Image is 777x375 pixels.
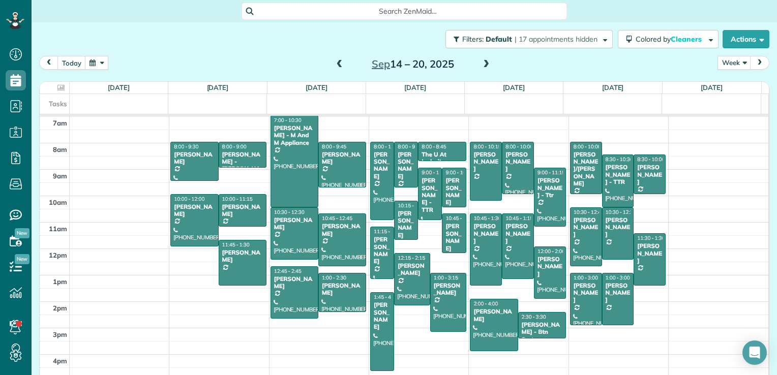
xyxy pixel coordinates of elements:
[637,156,665,163] span: 8:30 - 10:00
[515,35,597,44] span: | 17 appointments hidden
[574,274,598,281] span: 1:00 - 3:00
[473,151,499,173] div: [PERSON_NAME]
[373,301,391,331] div: [PERSON_NAME]
[486,35,513,44] span: Default
[473,223,499,244] div: [PERSON_NAME]
[573,282,599,304] div: [PERSON_NAME]
[321,151,363,166] div: [PERSON_NAME]
[397,151,415,180] div: [PERSON_NAME]
[39,56,58,70] button: prev
[274,124,315,146] div: [PERSON_NAME] - M And M Appliance
[108,83,130,91] a: [DATE]
[49,198,67,206] span: 10am
[322,274,346,281] span: 1:00 - 2:30
[505,143,533,150] span: 8:00 - 10:00
[701,83,723,91] a: [DATE]
[173,203,215,218] div: [PERSON_NAME]
[222,196,253,202] span: 10:00 - 11:15
[637,235,665,241] span: 11:30 - 1:30
[537,248,565,255] span: 12:00 - 2:00
[537,256,563,277] div: [PERSON_NAME]
[322,215,352,222] span: 10:45 - 12:45
[434,274,458,281] span: 1:00 - 3:15
[173,151,215,166] div: [PERSON_NAME]
[503,83,525,91] a: [DATE]
[53,357,67,365] span: 4pm
[404,83,426,91] a: [DATE]
[398,202,428,209] span: 10:15 - 11:45
[606,209,636,215] span: 10:30 - 12:30
[321,223,363,237] div: [PERSON_NAME]
[636,35,705,44] span: Colored by
[398,255,425,261] span: 12:15 - 2:15
[602,83,624,91] a: [DATE]
[374,228,401,235] span: 11:15 - 1:15
[374,294,398,300] span: 1:45 - 4:45
[637,164,663,185] div: [PERSON_NAME]
[473,215,501,222] span: 10:45 - 1:30
[445,169,473,176] span: 9:00 - 10:30
[422,169,449,176] span: 9:00 - 11:00
[222,241,250,248] span: 11:45 - 1:30
[537,177,563,199] div: [PERSON_NAME] - Ttr
[274,216,315,231] div: [PERSON_NAME]
[49,225,67,233] span: 11am
[750,56,769,70] button: next
[537,169,565,176] span: 9:00 - 11:15
[397,262,427,277] div: [PERSON_NAME]
[53,145,67,153] span: 8am
[440,30,613,48] a: Filters: Default | 17 appointments hidden
[606,156,633,163] span: 8:30 - 10:30
[606,274,630,281] span: 1:00 - 3:00
[505,151,531,173] div: [PERSON_NAME]
[349,58,476,70] h2: 14 – 20, 2025
[473,143,501,150] span: 8:00 - 10:15
[321,282,363,297] div: [PERSON_NAME]
[53,277,67,286] span: 1pm
[306,83,327,91] a: [DATE]
[573,216,599,238] div: [PERSON_NAME]
[445,177,463,206] div: [PERSON_NAME]
[521,321,563,343] div: [PERSON_NAME] - Btn Systems
[373,151,391,180] div: [PERSON_NAME]
[433,282,463,297] div: [PERSON_NAME]
[373,236,391,265] div: [PERSON_NAME]
[53,330,67,338] span: 3pm
[462,35,484,44] span: Filters:
[53,119,67,127] span: 7am
[53,304,67,312] span: 2pm
[605,216,631,238] div: [PERSON_NAME]
[473,300,498,307] span: 2:00 - 4:00
[422,143,446,150] span: 8:00 - 8:45
[222,203,263,218] div: [PERSON_NAME]
[15,228,29,238] span: New
[174,196,204,202] span: 10:00 - 12:00
[445,215,476,222] span: 10:45 - 12:15
[637,242,663,264] div: [PERSON_NAME]
[421,151,463,166] div: The U At Ledroit
[605,164,631,185] div: [PERSON_NAME] - TTR
[274,117,302,123] span: 7:00 - 10:30
[222,151,263,180] div: [PERSON_NAME] - [PERSON_NAME]
[574,143,601,150] span: 8:00 - 10:00
[397,210,415,239] div: [PERSON_NAME]
[473,308,515,323] div: [PERSON_NAME]
[374,143,401,150] span: 8:00 - 11:00
[718,56,751,70] button: Week
[605,282,631,304] div: [PERSON_NAME]
[274,209,305,215] span: 10:30 - 12:30
[618,30,719,48] button: Colored byCleaners
[274,268,302,274] span: 12:45 - 2:45
[207,83,229,91] a: [DATE]
[522,314,546,320] span: 2:30 - 3:30
[57,56,86,70] button: today
[742,340,767,365] div: Open Intercom Messenger
[49,251,67,259] span: 12pm
[222,249,263,264] div: [PERSON_NAME]
[505,223,531,244] div: [PERSON_NAME]
[372,57,390,70] span: Sep
[49,100,67,108] span: Tasks
[15,254,29,264] span: New
[174,143,198,150] span: 8:00 - 9:30
[274,275,315,290] div: [PERSON_NAME]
